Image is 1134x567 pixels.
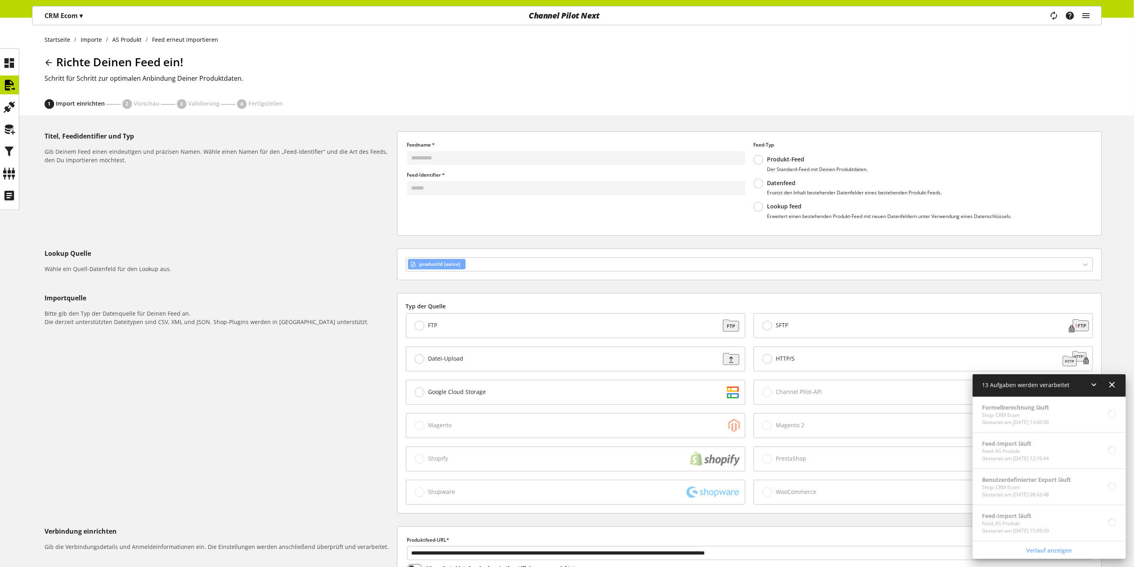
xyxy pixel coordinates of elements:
[1026,546,1072,555] span: Verlauf anzeigen
[45,293,394,303] h5: Importquelle
[715,351,743,367] img: f3ac9b204b95d45582cf21fad1a323cf.svg
[45,543,394,551] h6: Gib die Verbindungsdetails und Anmeldeinformationen ein. Die Einstellungen werden anschließend üb...
[767,190,942,196] p: Ersetzt den Inhalt bestehender Datenfelder eines bestehenden Produkt-Feeds.
[767,156,868,163] p: Produkt-Feed
[420,259,460,269] span: productId [asinv]
[45,265,394,273] h6: Wähle ein Quell-Datenfeld für den Lookup aus.
[181,100,183,108] span: 3
[407,141,435,148] span: Feedname *
[974,543,1124,557] a: Verlauf anzeigen
[767,179,942,187] p: Datenfeed
[45,309,394,326] h6: Bitte gib den Typ der Datenquelle für Deinen Feed an. Die derzeit unterstützten Dateitypen sind C...
[776,322,788,329] span: SFTP
[428,355,463,362] span: Datei-Upload
[767,213,1012,219] p: Erweitert einen bestehenden Produkt-Feed mit neuen Datenfeldern unter Verwendung eines Datenschlü...
[248,100,283,107] span: Fertigstellen
[79,11,83,20] span: ▾
[406,302,1093,310] label: Typ der Quelle
[126,100,129,108] span: 2
[108,35,146,44] a: AS Produkt
[56,54,183,69] span: Richte Deinen Feed ein!
[407,536,450,543] span: Produktfeed-URL*
[776,355,795,362] span: HTTP/S
[428,388,486,396] span: Google Cloud Storage
[45,526,394,536] h5: Verbindung einrichten
[1061,351,1091,367] img: cbdcb026b331cf72755dc691680ce42b.svg
[754,141,1092,149] label: Feed-Typ
[77,35,106,44] a: Importe
[134,100,159,107] span: Vorschau
[56,100,105,107] span: Import einrichten
[45,73,1102,83] h2: Schritt für Schritt zur optimalen Anbindung Deiner Produktdaten.
[407,171,445,178] span: Feed-Identifier *
[188,100,219,107] span: Validierung
[45,131,394,141] h5: Titel, Feedidentifier und Typ
[241,100,243,108] span: 4
[767,203,1012,210] p: Lookup feed
[32,6,1102,25] nav: main navigation
[1063,318,1091,334] img: 1a078d78c93edf123c3bc3fa7bc6d87d.svg
[715,318,743,334] img: 88a670171dbbdb973a11352c4ab52784.svg
[48,100,51,108] span: 1
[982,381,1070,389] span: 13 Aufgaben werden verarbeitet
[45,147,394,164] h6: Gib Deinem Feed einen eindeutigen und präzisen Namen. Wähle einen Namen für den „Feed-Identifier“...
[767,166,868,172] p: Der Standard-Feed mit Deinen Produktdaten.
[715,384,743,400] img: d2dddd6c468e6a0b8c3bb85ba935e383.svg
[45,249,394,258] h5: Lookup Quelle
[428,322,437,329] span: FTP
[45,35,75,44] a: Startseite
[45,11,83,20] p: CRM Ecom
